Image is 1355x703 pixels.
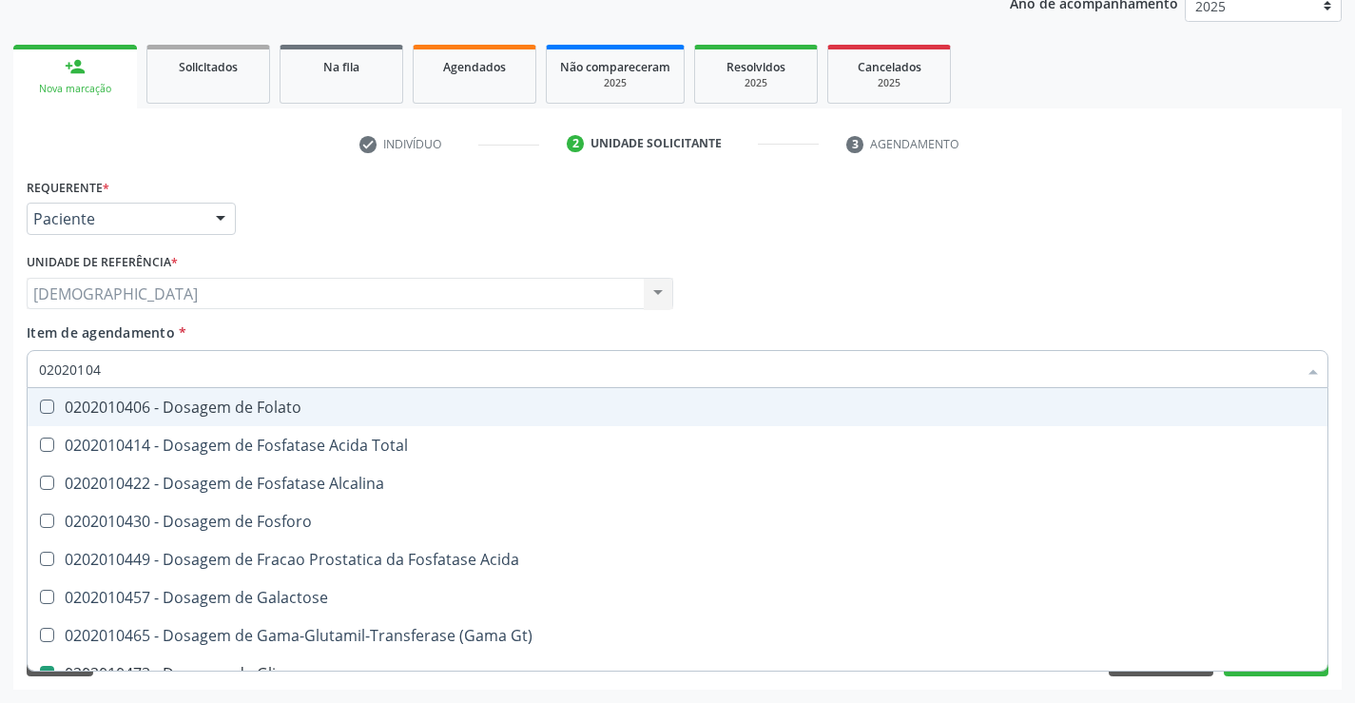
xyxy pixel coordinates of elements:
[27,82,124,96] div: Nova marcação
[27,323,175,342] span: Item de agendamento
[39,476,1316,491] div: 0202010422 - Dosagem de Fosfatase Alcalina
[27,173,109,203] label: Requerente
[33,209,197,228] span: Paciente
[708,76,803,90] div: 2025
[858,59,921,75] span: Cancelados
[443,59,506,75] span: Agendados
[567,135,584,152] div: 2
[560,76,670,90] div: 2025
[27,248,178,278] label: Unidade de referência
[39,552,1316,567] div: 0202010449 - Dosagem de Fracao Prostatica da Fosfatase Acida
[39,400,1316,415] div: 0202010406 - Dosagem de Folato
[39,666,1316,681] div: 0202010473 - Dosagem de Glicose
[39,590,1316,605] div: 0202010457 - Dosagem de Galactose
[590,135,722,152] div: Unidade solicitante
[39,514,1316,529] div: 0202010430 - Dosagem de Fosforo
[39,350,1297,388] input: Buscar por procedimentos
[179,59,238,75] span: Solicitados
[842,76,937,90] div: 2025
[39,438,1316,453] div: 0202010414 - Dosagem de Fosfatase Acida Total
[726,59,785,75] span: Resolvidos
[65,56,86,77] div: person_add
[323,59,359,75] span: Na fila
[560,59,670,75] span: Não compareceram
[39,628,1316,643] div: 0202010465 - Dosagem de Gama-Glutamil-Transferase (Gama Gt)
